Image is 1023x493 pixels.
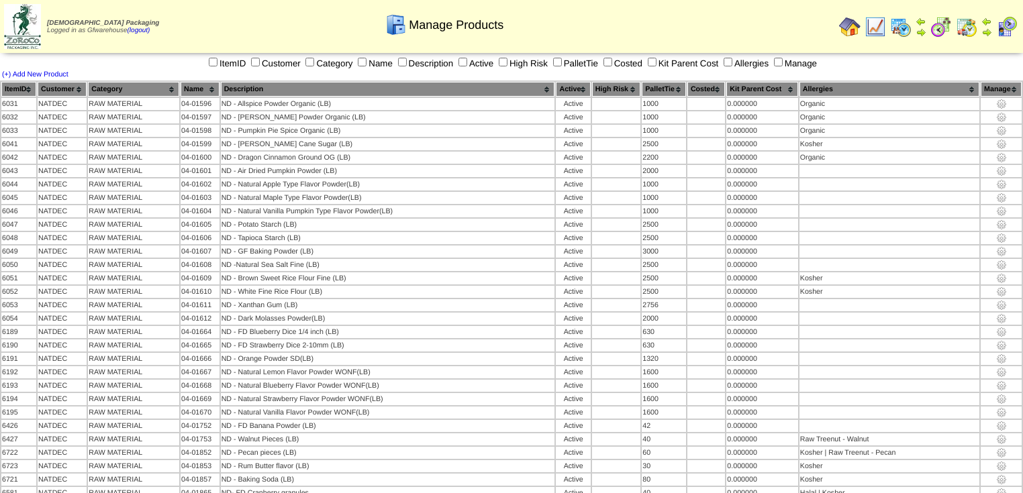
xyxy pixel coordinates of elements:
[556,315,589,323] div: Active
[648,58,656,66] input: Kit Parent Cost
[88,353,179,365] td: RAW MATERIAL
[88,272,179,284] td: RAW MATERIAL
[181,433,220,445] td: 04-01753
[88,286,179,298] td: RAW MATERIAL
[209,58,217,66] input: ItemID
[642,313,686,325] td: 2000
[799,138,979,150] td: Kosher
[2,70,68,78] a: (+) Add New Product
[38,272,87,284] td: NATDEC
[556,395,589,403] div: Active
[88,98,179,110] td: RAW MATERIAL
[221,219,555,231] td: ND - Potato Starch (LB)
[556,435,589,443] div: Active
[38,178,87,190] td: NATDEC
[38,447,87,459] td: NATDEC
[799,82,979,97] th: Allergies
[221,353,555,365] td: ND - Orange Powder SD(LB)
[181,232,220,244] td: 04-01606
[1,393,36,405] td: 6194
[642,245,686,258] td: 3000
[726,380,797,392] td: 0.000000
[726,152,797,164] td: 0.000000
[996,246,1007,257] img: settings.gif
[88,219,179,231] td: RAW MATERIAL
[1,82,36,97] th: ItemID
[499,58,507,66] input: High Risk
[556,355,589,363] div: Active
[726,245,797,258] td: 0.000000
[221,152,555,164] td: ND - Dragon Cinnamon Ground OG (LB)
[88,313,179,325] td: RAW MATERIAL
[556,261,589,269] div: Active
[221,299,555,311] td: ND - Xanthan Gum (LB)
[38,339,87,351] td: NATDEC
[1,299,36,311] td: 6053
[726,165,797,177] td: 0.000000
[181,219,220,231] td: 04-01605
[642,259,686,271] td: 2500
[916,27,926,38] img: arrowright.gif
[996,447,1007,458] img: settings.gif
[38,326,87,338] td: NATDEC
[88,433,179,445] td: RAW MATERIAL
[839,16,861,38] img: home.gif
[642,272,686,284] td: 2500
[128,27,150,34] a: (logout)
[799,433,979,445] td: Raw Treenut - Walnut
[88,406,179,419] td: RAW MATERIAL
[642,82,686,97] th: PalletTie
[47,19,159,27] span: [DEMOGRAPHIC_DATA] Packaging
[996,353,1007,364] img: settings.gif
[996,125,1007,136] img: settings.gif
[88,245,179,258] td: RAW MATERIAL
[221,125,555,137] td: ND - Pumpkin Pie Spice Organic (LB)
[181,245,220,258] td: 04-01607
[305,58,314,66] input: Category
[890,16,912,38] img: calendarprod.gif
[642,111,686,123] td: 1000
[47,19,159,34] span: Logged in as Gfwarehouse
[996,340,1007,351] img: settings.gif
[996,286,1007,297] img: settings.gif
[88,326,179,338] td: RAW MATERIAL
[721,58,769,68] label: Allergies
[1,326,36,338] td: 6189
[38,313,87,325] td: NATDEC
[38,82,87,97] th: Customer
[1,313,36,325] td: 6054
[556,328,589,336] div: Active
[726,98,797,110] td: 0.000000
[996,407,1007,418] img: settings.gif
[556,274,589,282] div: Active
[996,166,1007,176] img: settings.gif
[996,152,1007,163] img: settings.gif
[409,18,503,32] span: Manage Products
[726,205,797,217] td: 0.000000
[398,58,407,66] input: Description
[38,152,87,164] td: NATDEC
[996,260,1007,270] img: settings.gif
[642,353,686,365] td: 1320
[221,433,555,445] td: ND - Walnut Pieces (LB)
[251,58,260,66] input: Customer
[88,111,179,123] td: RAW MATERIAL
[726,339,797,351] td: 0.000000
[88,366,179,378] td: RAW MATERIAL
[456,58,493,68] label: Active
[996,313,1007,324] img: settings.gif
[221,339,555,351] td: ND - FD Strawberry Dice 2-10mm (LB)
[181,259,220,271] td: 04-01608
[221,205,555,217] td: ND - Natural Vanilla Pumpkin Type Flavor Powder(LB)
[206,58,246,68] label: ItemID
[181,165,220,177] td: 04-01601
[181,125,220,137] td: 04-01598
[799,111,979,123] td: Organic
[996,367,1007,378] img: settings.gif
[88,259,179,271] td: RAW MATERIAL
[981,16,992,27] img: arrowleft.gif
[642,406,686,419] td: 1600
[88,205,179,217] td: RAW MATERIAL
[88,299,179,311] td: RAW MATERIAL
[996,421,1007,431] img: settings.gif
